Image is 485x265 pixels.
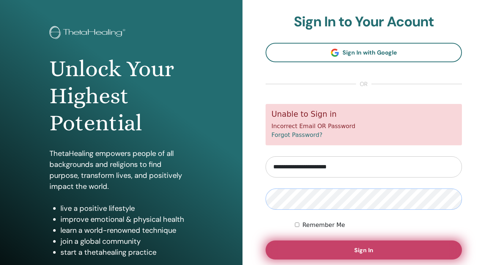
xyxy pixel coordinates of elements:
[60,214,193,225] li: improve emotional & physical health
[354,246,373,254] span: Sign In
[60,203,193,214] li: live a positive lifestyle
[49,148,193,192] p: ThetaHealing empowers people of all backgrounds and religions to find purpose, transform lives, a...
[302,221,345,229] label: Remember Me
[266,240,462,260] button: Sign In
[356,80,371,89] span: or
[271,131,322,138] a: Forgot Password?
[49,55,193,137] h1: Unlock Your Highest Potential
[271,110,456,119] h5: Unable to Sign in
[295,221,462,229] div: Keep me authenticated indefinitely or until I manually logout
[266,104,462,145] div: Incorrect Email OR Password
[266,14,462,30] h2: Sign In to Your Acount
[343,49,397,56] span: Sign In with Google
[60,236,193,247] li: join a global community
[60,247,193,258] li: start a thetahealing practice
[266,43,462,62] a: Sign In with Google
[60,225,193,236] li: learn a world-renowned technique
